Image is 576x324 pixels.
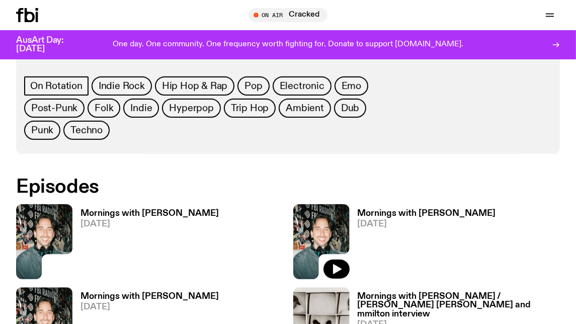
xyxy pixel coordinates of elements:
span: Ambient [286,103,324,114]
span: Techno [70,125,103,136]
a: Mornings with [PERSON_NAME][DATE] [72,209,219,279]
button: On AirCracked [249,8,327,22]
h3: AusArt Day: [DATE] [16,36,80,53]
h3: Mornings with [PERSON_NAME] / [PERSON_NAME] [PERSON_NAME] and mmilton interview [358,292,560,318]
img: Radio presenter Ben Hansen sits in front of a wall of photos and an fbi radio sign. Film photo. B... [293,204,350,279]
a: Dub [334,99,366,118]
span: Post-Punk [31,103,77,114]
span: Folk [95,103,113,114]
span: [DATE] [358,220,496,228]
img: Radio presenter Ben Hansen sits in front of a wall of photos and an fbi radio sign. Film photo. B... [16,204,72,279]
a: Indie Rock [92,76,152,96]
h3: Mornings with [PERSON_NAME] [80,292,219,301]
a: Folk [88,99,120,118]
a: Indie [123,99,159,118]
a: Post-Punk [24,99,85,118]
span: Indie Rock [99,80,145,92]
a: Mornings with [PERSON_NAME][DATE] [350,209,496,279]
a: Emo [335,76,368,96]
a: Trip Hop [224,99,276,118]
span: Emo [342,80,361,92]
span: Indie [130,103,152,114]
p: One day. One community. One frequency worth fighting for. Donate to support [DOMAIN_NAME]. [113,40,463,49]
a: Techno [63,121,110,140]
span: Dub [341,103,359,114]
a: Pop [237,76,269,96]
span: Hip Hop & Rap [162,80,227,92]
span: On Rotation [30,80,83,92]
span: Pop [244,80,262,92]
a: Hyperpop [162,99,220,118]
span: Punk [31,125,53,136]
span: Electronic [280,80,324,92]
h3: Mornings with [PERSON_NAME] [80,209,219,218]
a: Ambient [279,99,331,118]
h2: Episodes [16,178,375,196]
a: Punk [24,121,60,140]
a: On Rotation [24,76,89,96]
h3: Mornings with [PERSON_NAME] [358,209,496,218]
a: Electronic [273,76,332,96]
span: Hyperpop [169,103,213,114]
a: Hip Hop & Rap [155,76,234,96]
span: Trip Hop [231,103,269,114]
span: [DATE] [80,303,219,311]
span: [DATE] [80,220,219,228]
